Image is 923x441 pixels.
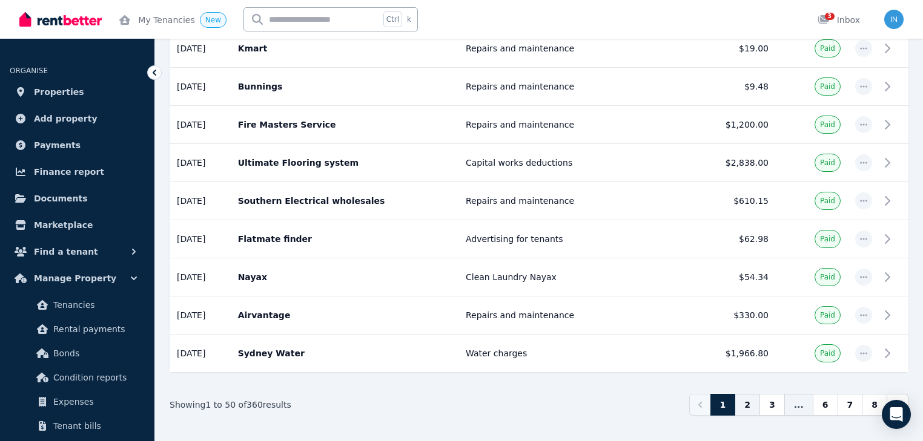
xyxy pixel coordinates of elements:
[53,394,135,409] span: Expenses
[53,322,135,336] span: Rental payments
[820,196,835,206] span: Paid
[407,15,411,24] span: k
[34,191,88,206] span: Documents
[687,182,776,220] td: $610.15
[170,30,231,68] td: [DATE]
[170,399,291,411] p: Showing to of results
[205,16,221,24] span: New
[458,144,687,182] td: Capital works deductions
[820,82,835,91] span: Paid
[820,44,835,53] span: Paid
[34,111,98,126] span: Add property
[458,220,687,258] td: Advertising for tenants
[825,13,835,20] span: 3
[10,106,145,131] a: Add property
[15,414,140,438] a: Tenant bills
[238,233,451,245] p: Flatmate finder
[225,400,236,410] span: 50
[170,296,231,335] td: [DATE]
[15,365,140,390] a: Condition reports
[34,85,84,99] span: Properties
[34,138,81,152] span: Payments
[687,68,776,106] td: $9.48
[34,244,98,259] span: Find a tenant
[170,106,231,144] td: [DATE]
[34,271,116,286] span: Manage Property
[10,80,145,104] a: Properties
[10,213,145,237] a: Marketplace
[170,68,231,106] td: [DATE]
[10,133,145,157] a: Payments
[383,11,402,27] span: Ctrl
[10,240,145,264] button: Find a tenant
[884,10,904,29] img: info@museliving.com.au
[687,335,776,373] td: $1,966.80
[689,394,908,416] nav: Pagination
[838,394,863,416] a: 7
[10,186,145,211] a: Documents
[53,346,135,361] span: Bonds
[238,119,451,131] p: Fire Masters Service
[246,400,263,410] span: 360
[10,67,48,75] span: ORGANISE
[238,309,451,321] p: Airvantage
[710,394,736,416] a: 1
[820,234,835,244] span: Paid
[53,419,135,433] span: Tenant bills
[687,296,776,335] td: $330.00
[170,335,231,373] td: [DATE]
[820,348,835,358] span: Paid
[238,157,451,169] p: Ultimate Flooring system
[458,296,687,335] td: Repairs and maintenance
[784,394,813,416] span: ...
[687,258,776,296] td: $54.34
[15,293,140,317] a: Tenancies
[238,80,451,93] p: Bunnings
[458,258,687,296] td: Clean Laundry Nayax
[170,144,231,182] td: [DATE]
[205,400,211,410] span: 1
[862,394,887,416] a: 8
[820,272,835,282] span: Paid
[687,144,776,182] td: $2,838.00
[458,68,687,106] td: Repairs and maintenance
[170,258,231,296] td: [DATE]
[820,120,835,129] span: Paid
[458,182,687,220] td: Repairs and maintenance
[735,394,760,416] a: 2
[458,106,687,144] td: Repairs and maintenance
[813,394,838,416] a: 6
[53,298,135,312] span: Tenancies
[10,160,145,184] a: Finance report
[34,165,104,179] span: Finance report
[820,310,835,320] span: Paid
[53,370,135,385] span: Condition reports
[820,158,835,168] span: Paid
[458,335,687,373] td: Water charges
[687,106,776,144] td: $1,200.00
[882,400,911,429] div: Open Intercom Messenger
[238,347,451,359] p: Sydney Water
[15,390,140,414] a: Expenses
[238,195,451,207] p: Southern Electrical wholesales
[238,271,451,283] p: Nayax
[818,14,860,26] div: Inbox
[687,30,776,68] td: $19.00
[687,220,776,258] td: $62.98
[15,341,140,365] a: Bonds
[34,218,93,232] span: Marketplace
[19,10,102,28] img: RentBetter
[238,42,451,54] p: Kmart
[15,317,140,341] a: Rental payments
[170,220,231,258] td: [DATE]
[170,182,231,220] td: [DATE]
[10,266,145,290] button: Manage Property
[759,394,785,416] a: 3
[458,30,687,68] td: Repairs and maintenance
